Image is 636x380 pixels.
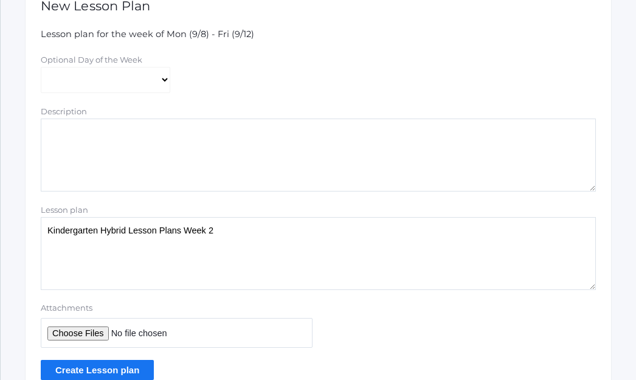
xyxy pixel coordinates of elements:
label: Description [41,106,87,116]
input: Create Lesson plan [41,360,154,380]
span: Lesson plan for the week of Mon (9/8) - Fri (9/12) [41,29,254,40]
label: Lesson plan [41,205,88,215]
label: Optional Day of the Week [41,55,142,64]
label: Attachments [41,302,313,314]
